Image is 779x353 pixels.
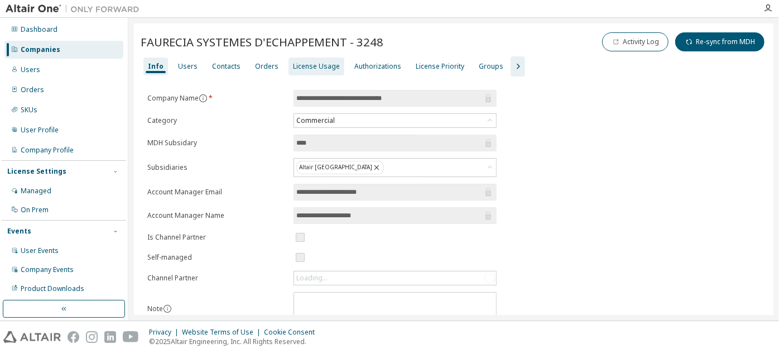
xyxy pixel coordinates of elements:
label: Account Manager Name [147,211,287,220]
div: License Settings [7,167,66,176]
label: Category [147,116,287,125]
div: Company Events [21,265,74,274]
button: information [199,94,208,103]
div: Groups [479,62,503,71]
div: Product Downloads [21,284,84,293]
div: Contacts [212,62,241,71]
div: Users [178,62,198,71]
button: Activity Log [602,32,669,51]
button: Re-sync from MDH [675,32,764,51]
div: Privacy [149,328,182,337]
button: information [163,304,172,313]
div: Users [21,65,40,74]
div: Commercial [294,114,496,127]
div: Website Terms of Use [182,328,264,337]
div: Orders [255,62,278,71]
div: SKUs [21,106,37,115]
div: Cookie Consent [264,328,321,337]
div: Company Profile [21,146,74,155]
label: Note [147,304,163,313]
img: facebook.svg [68,331,79,343]
div: On Prem [21,206,49,214]
div: Events [7,227,31,236]
div: Altair [GEOGRAPHIC_DATA] [296,161,384,174]
img: linkedin.svg [104,331,116,343]
div: Authorizations [354,62,401,71]
div: User Events [21,246,59,255]
label: Is Channel Partner [147,233,287,242]
div: Loading... [294,271,496,285]
div: Companies [21,45,60,54]
label: Channel Partner [147,274,287,283]
div: License Priority [416,62,464,71]
div: Altair [GEOGRAPHIC_DATA] [294,159,496,176]
div: Loading... [296,274,328,283]
div: User Profile [21,126,59,135]
div: Managed [21,187,51,195]
div: Orders [21,85,44,94]
label: Account Manager Email [147,188,287,197]
img: youtube.svg [123,331,139,343]
div: Info [148,62,164,71]
label: Subsidiaries [147,163,287,172]
label: MDH Subsidary [147,139,287,147]
img: instagram.svg [86,331,98,343]
label: Company Name [147,94,287,103]
div: Commercial [295,115,336,127]
span: FAURECIA SYSTEMES D'ECHAPPEMENT - 3248 [141,34,383,50]
div: License Usage [293,62,340,71]
img: Altair One [6,3,145,15]
label: Self-managed [147,253,287,262]
p: © 2025 Altair Engineering, Inc. All Rights Reserved. [149,337,321,346]
div: Dashboard [21,25,57,34]
img: altair_logo.svg [3,331,61,343]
